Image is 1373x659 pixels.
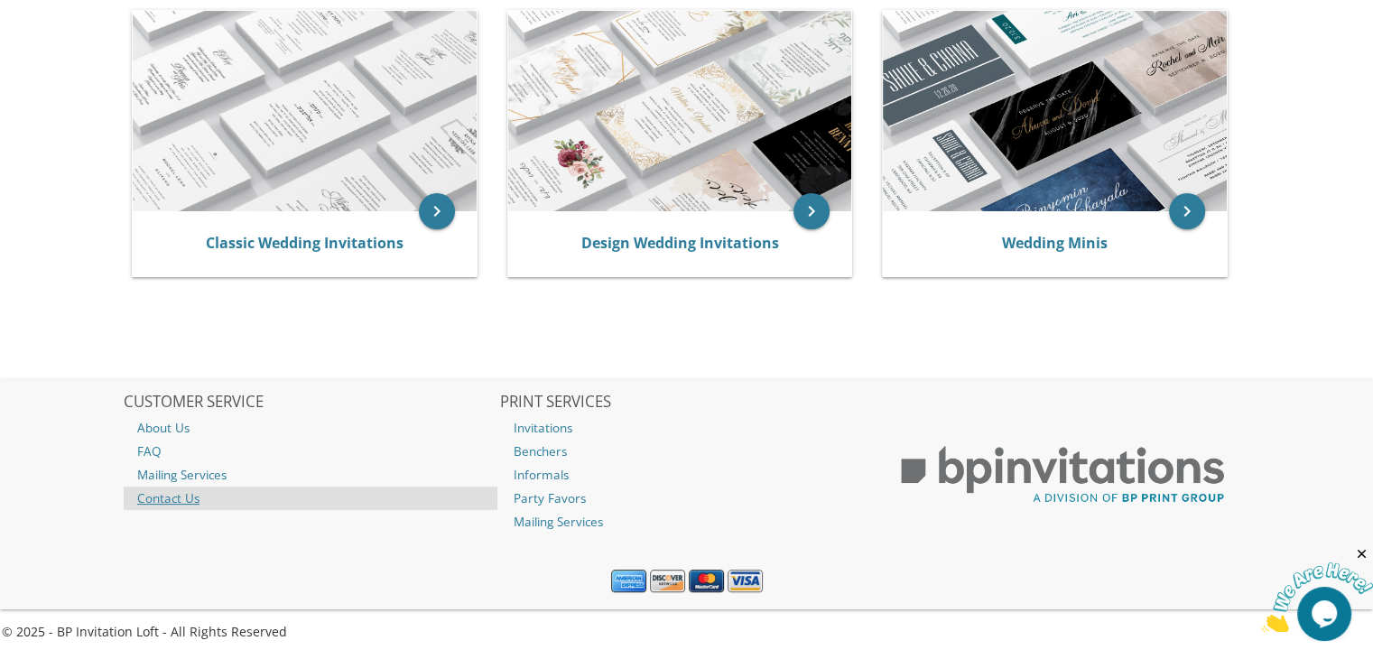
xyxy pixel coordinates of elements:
[500,394,874,412] h2: PRINT SERVICES
[689,570,724,593] img: MasterCard
[728,570,763,593] img: Visa
[793,193,830,229] a: keyboard_arrow_right
[124,487,497,510] a: Contact Us
[419,193,455,229] a: keyboard_arrow_right
[611,570,646,593] img: American Express
[124,394,497,412] h2: CUSTOMER SERVICE
[500,440,874,463] a: Benchers
[206,233,404,253] a: Classic Wedding Invitations
[133,11,477,211] img: Classic Wedding Invitations
[883,11,1227,211] img: Wedding Minis
[124,416,497,440] a: About Us
[580,233,778,253] a: Design Wedding Invitations
[1169,193,1205,229] a: keyboard_arrow_right
[876,430,1249,520] img: BP Print Group
[500,463,874,487] a: Informals
[508,11,852,211] img: Design Wedding Invitations
[650,570,685,593] img: Discover
[1261,546,1373,632] iframe: chat widget
[124,440,497,463] a: FAQ
[500,487,874,510] a: Party Favors
[1002,233,1108,253] a: Wedding Minis
[500,510,874,534] a: Mailing Services
[500,416,874,440] a: Invitations
[124,463,497,487] a: Mailing Services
